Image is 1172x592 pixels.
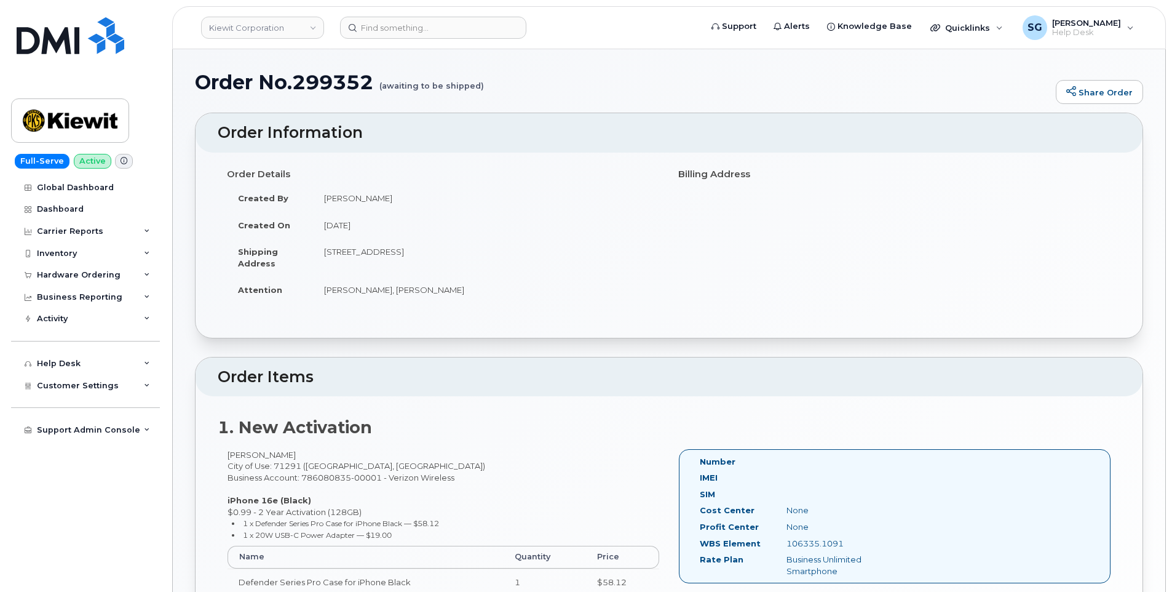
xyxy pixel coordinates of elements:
strong: iPhone 16e (Black) [228,495,311,505]
strong: Created By [238,193,288,203]
div: 106335.1091 [777,538,899,550]
h4: Billing Address [678,169,1111,180]
td: [STREET_ADDRESS] [313,238,660,276]
h1: Order No.299352 [195,71,1050,93]
td: [PERSON_NAME], [PERSON_NAME] [313,276,660,303]
label: Profit Center [700,521,759,533]
div: None [777,505,899,516]
label: IMEI [700,472,718,484]
strong: Attention [238,285,282,295]
h4: Order Details [227,169,660,180]
th: Name [228,546,504,568]
div: Business Unlimited Smartphone [777,554,899,577]
div: None [777,521,899,533]
a: Share Order [1056,80,1143,105]
strong: Created On [238,220,290,230]
td: [DATE] [313,212,660,239]
label: Cost Center [700,505,754,516]
small: (awaiting to be shipped) [379,71,484,90]
small: 1 x 20W USB-C Power Adapter — $19.00 [243,530,392,540]
label: SIM [700,489,715,500]
strong: 1. New Activation [218,417,372,438]
strong: Shipping Address [238,247,278,268]
td: [PERSON_NAME] [313,185,660,212]
label: Number [700,456,735,468]
h2: Order Items [218,369,1120,386]
th: Price [586,546,659,568]
label: Rate Plan [700,554,743,566]
label: WBS Element [700,538,761,550]
h2: Order Information [218,124,1120,142]
small: 1 x Defender Series Pro Case for iPhone Black — $58.12 [243,519,439,528]
th: Quantity [504,546,586,568]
